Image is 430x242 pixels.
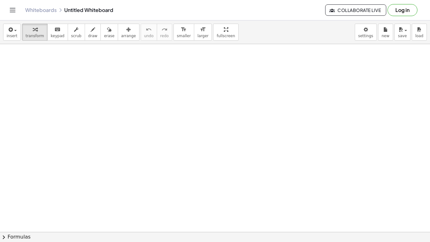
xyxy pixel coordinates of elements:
[51,34,65,38] span: keypad
[100,24,118,41] button: erase
[415,34,423,38] span: load
[22,24,48,41] button: transform
[25,7,57,13] a: Whiteboards
[394,24,410,41] button: save
[8,5,18,15] button: Toggle navigation
[141,24,157,41] button: undoundo
[181,26,187,33] i: format_size
[177,34,191,38] span: smaller
[213,24,238,41] button: fullscreen
[160,34,169,38] span: redo
[71,34,82,38] span: scrub
[217,34,235,38] span: fullscreen
[194,24,212,41] button: format_sizelarger
[47,24,68,41] button: keyboardkeypad
[104,34,114,38] span: erase
[412,24,427,41] button: load
[54,26,60,33] i: keyboard
[3,24,21,41] button: insert
[398,34,407,38] span: save
[388,4,417,16] button: Log in
[25,34,44,38] span: transform
[200,26,206,33] i: format_size
[358,34,373,38] span: settings
[173,24,194,41] button: format_sizesmaller
[144,34,154,38] span: undo
[161,26,167,33] i: redo
[331,7,381,13] span: Collaborate Live
[7,34,17,38] span: insert
[378,24,393,41] button: new
[118,24,139,41] button: arrange
[355,24,377,41] button: settings
[88,34,98,38] span: draw
[382,34,389,38] span: new
[325,4,386,16] button: Collaborate Live
[157,24,172,41] button: redoredo
[68,24,85,41] button: scrub
[197,34,208,38] span: larger
[85,24,101,41] button: draw
[121,34,136,38] span: arrange
[146,26,152,33] i: undo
